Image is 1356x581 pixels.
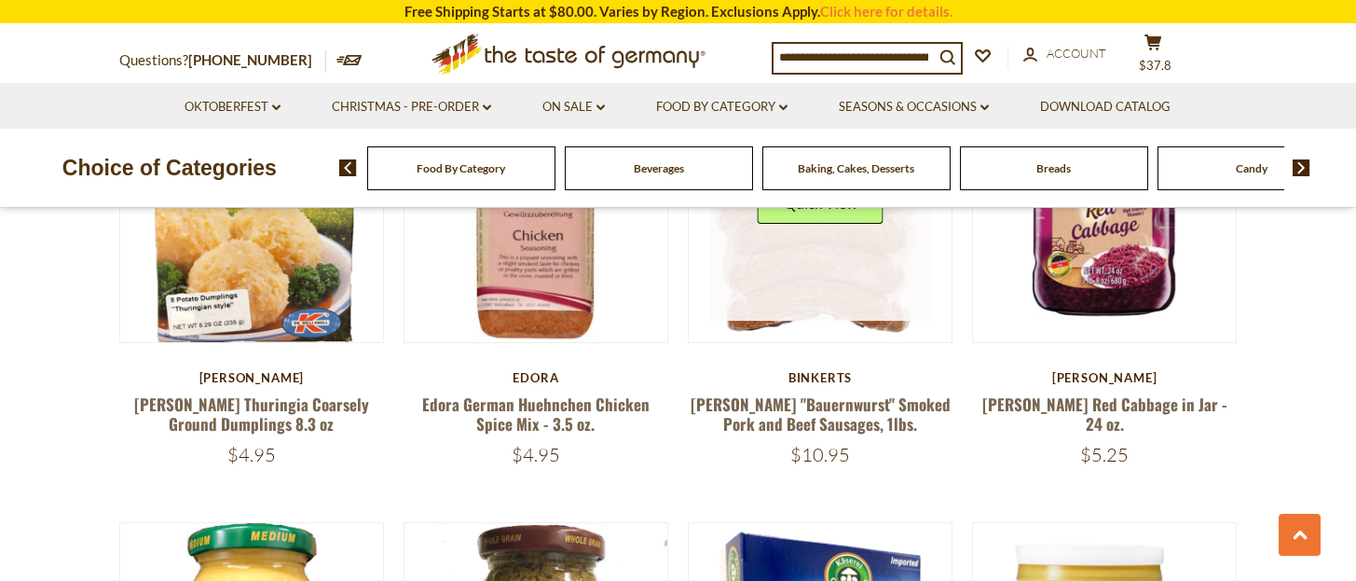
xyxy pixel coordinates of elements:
[1293,159,1310,176] img: next arrow
[1047,46,1106,61] span: Account
[1036,161,1071,175] a: Breads
[973,78,1237,342] img: Kuehne Red Cabbage in Jar - 24 oz.
[134,393,369,436] a: [PERSON_NAME] Thuringia Coarsely Ground Dumplings 8.3 oz
[542,97,605,118] a: On Sale
[1236,161,1267,175] a: Candy
[119,370,385,385] div: [PERSON_NAME]
[339,159,357,176] img: previous arrow
[982,393,1227,436] a: [PERSON_NAME] Red Cabbage in Jar - 24 oz.
[839,97,989,118] a: Seasons & Occasions
[656,97,788,118] a: Food By Category
[512,443,560,466] span: $4.95
[1126,34,1182,80] button: $37.8
[1040,97,1171,118] a: Download Catalog
[404,78,668,342] img: Edora German Huehnchen Chicken Spice Mix - 3.5 oz.
[119,48,326,73] p: Questions?
[691,393,951,436] a: [PERSON_NAME] "Bauernwurst" Smoked Pork and Beef Sausages, 1lbs.
[422,393,650,436] a: Edora German Huehnchen Chicken Spice Mix - 3.5 oz.
[1080,443,1129,466] span: $5.25
[798,161,914,175] a: Baking, Cakes, Desserts
[185,97,281,118] a: Oktoberfest
[332,97,491,118] a: Christmas - PRE-ORDER
[404,370,669,385] div: Edora
[188,51,312,68] a: [PHONE_NUMBER]
[417,161,505,175] a: Food By Category
[120,78,384,342] img: Dr. Knoll Thuringia Coarsely Ground Dumplings 8.3 oz
[688,370,953,385] div: Binkerts
[972,370,1238,385] div: [PERSON_NAME]
[790,443,850,466] span: $10.95
[1023,44,1106,64] a: Account
[1139,58,1171,73] span: $37.8
[634,161,684,175] a: Beverages
[689,78,952,342] img: Binkert
[820,3,952,20] a: Click here for details.
[227,443,276,466] span: $4.95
